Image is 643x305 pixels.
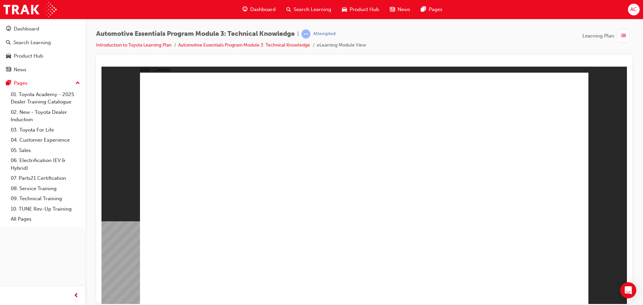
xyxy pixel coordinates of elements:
div: Product Hub [14,52,43,60]
span: search-icon [286,5,291,14]
a: search-iconSearch Learning [281,3,337,16]
button: DashboardSearch LearningProduct HubNews [3,21,83,77]
a: guage-iconDashboard [237,3,281,16]
span: news-icon [6,67,11,73]
div: Attempted [313,31,336,37]
span: car-icon [342,5,347,14]
div: Pages [14,79,27,87]
span: search-icon [6,40,11,46]
span: guage-icon [242,5,247,14]
span: Product Hub [350,6,379,13]
span: Search Learning [294,6,331,13]
a: 03. Toyota For Life [8,125,83,135]
span: news-icon [390,5,395,14]
div: News [14,66,26,74]
button: Pages [3,77,83,89]
span: learningRecordVerb_ATTEMPT-icon [301,29,310,39]
a: Search Learning [3,36,83,49]
a: All Pages [8,214,83,224]
a: Dashboard [3,23,83,35]
span: News [398,6,410,13]
a: 06. Electrification (EV & Hybrid) [8,155,83,173]
span: prev-icon [74,292,79,300]
span: Learning Plan [582,32,614,40]
div: Open Intercom Messenger [620,282,636,298]
span: car-icon [6,53,11,59]
a: 08. Service Training [8,183,83,194]
a: 02. New - Toyota Dealer Induction [8,107,83,125]
span: Dashboard [250,6,276,13]
a: car-iconProduct Hub [337,3,384,16]
span: pages-icon [6,80,11,86]
span: | [297,30,299,38]
span: guage-icon [6,26,11,32]
button: AC [628,4,640,15]
a: 01. Toyota Academy - 2025 Dealer Training Catalogue [8,89,83,107]
a: 04. Customer Experience [8,135,83,145]
span: AC [630,6,637,13]
a: 10. TUNE Rev-Up Training [8,204,83,214]
li: eLearning Module View [317,42,366,49]
a: pages-iconPages [416,3,448,16]
span: list-icon [621,32,626,40]
img: Trak [3,2,57,17]
a: Product Hub [3,50,83,62]
button: Learning Plan [582,29,632,42]
span: Automotive Essentials Program Module 3: Technical Knowledge [96,30,295,38]
span: pages-icon [421,5,426,14]
span: Pages [429,6,442,13]
div: Search Learning [13,39,51,47]
a: 09. Technical Training [8,194,83,204]
div: Dashboard [14,25,39,33]
span: up-icon [75,79,80,88]
a: 05. Sales [8,145,83,156]
a: 07. Parts21 Certification [8,173,83,183]
a: news-iconNews [384,3,416,16]
a: Automotive Essentials Program Module 3: Technical Knowledge [178,42,310,48]
a: News [3,64,83,76]
a: Introduction to Toyota Learning Plan [96,42,171,48]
